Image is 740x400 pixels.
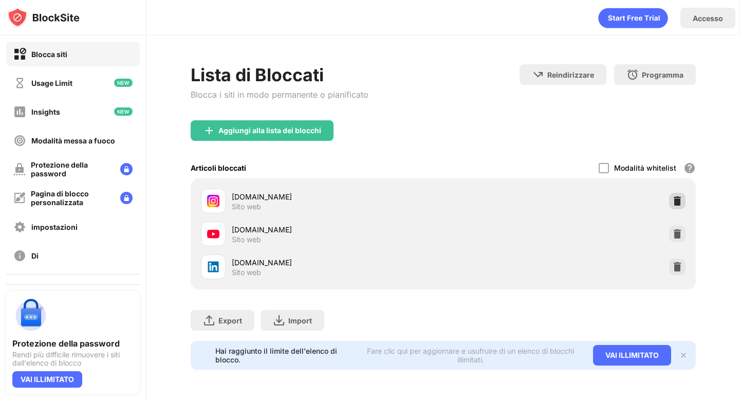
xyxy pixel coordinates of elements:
[232,235,261,244] div: Sito web
[31,160,112,178] div: Protezione della password
[12,371,82,388] div: VAI ILLIMITATO
[120,163,133,175] img: lock-menu.svg
[7,7,80,28] img: logo-blocksite.svg
[207,195,219,207] img: favicons
[13,192,26,204] img: customize-block-page-off.svg
[593,345,671,366] div: VAI ILLIMITATO
[114,107,133,116] img: new-icon.svg
[12,351,134,367] div: Rendi più difficile rimuovere i siti dall'elenco di blocco
[31,50,67,59] div: Blocca siti
[215,347,354,364] div: Hai raggiunto il limite dell'elenco di blocco.
[191,89,368,100] div: Blocca i siti in modo permanente o pianificato
[598,8,668,28] div: animation
[679,351,688,359] img: x-button.svg
[191,64,368,85] div: Lista di Bloccati
[31,107,60,116] div: Insights
[207,228,219,240] img: favicons
[114,79,133,87] img: new-icon.svg
[13,163,26,175] img: password-protection-off.svg
[12,297,49,334] img: push-password-protection.svg
[13,134,26,147] img: focus-off.svg
[207,261,219,273] img: favicons
[120,192,133,204] img: lock-menu.svg
[31,189,112,207] div: Pagina di blocco personalizzata
[232,202,261,211] div: Sito web
[13,105,26,118] img: insights-off.svg
[614,163,676,172] div: Modalità whitelist
[31,79,72,87] div: Usage Limit
[547,70,594,79] div: Reindirizzare
[232,224,443,235] div: [DOMAIN_NAME]
[642,70,683,79] div: Programma
[12,338,134,349] div: Protezione della password
[31,136,115,145] div: Modalità messa a fuoco
[13,249,26,262] img: about-off.svg
[232,191,443,202] div: [DOMAIN_NAME]
[218,126,321,135] div: Aggiungi alla lista dei blocchi
[218,316,242,325] div: Export
[13,221,26,233] img: settings-off.svg
[13,77,26,89] img: time-usage-off.svg
[232,257,443,268] div: [DOMAIN_NAME]
[361,347,581,364] div: Fare clic qui per aggiornare e usufruire di un elenco di blocchi illimitati.
[13,48,26,61] img: block-on.svg
[31,223,78,231] div: impostazioni
[232,268,261,277] div: Sito web
[191,163,246,172] div: Articoli bloccati
[288,316,312,325] div: Import
[31,251,39,260] div: Di
[693,14,723,23] div: Accesso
